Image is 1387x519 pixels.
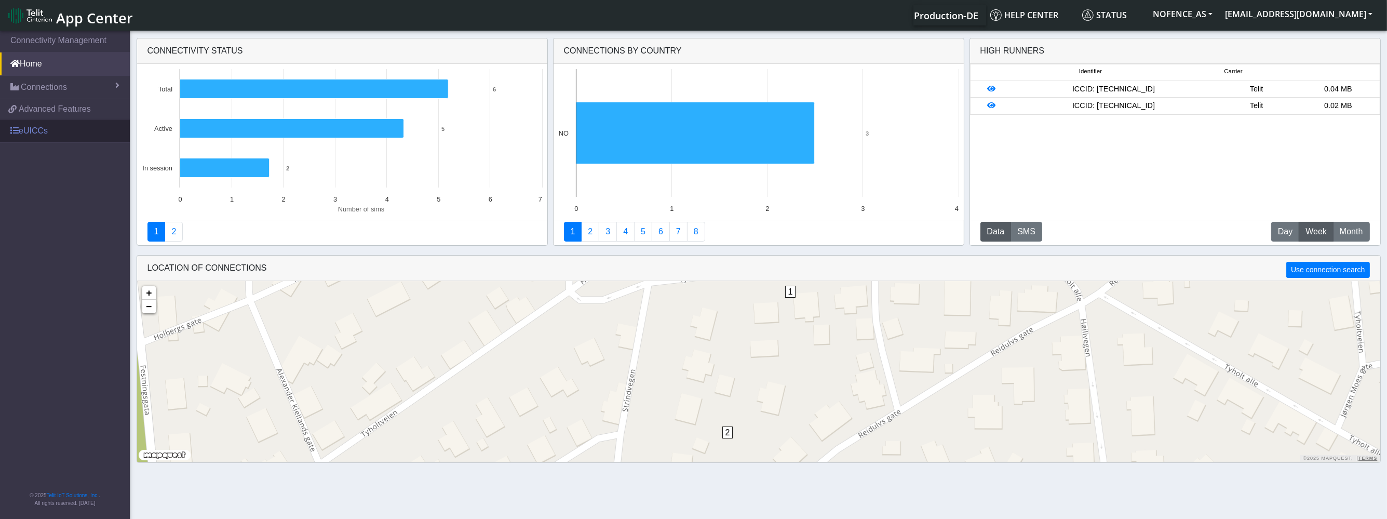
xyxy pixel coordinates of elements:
[980,222,1012,242] button: Data
[986,5,1078,25] a: Help center
[687,222,705,242] a: Not Connected for 30 days
[147,222,166,242] a: Connectivity status
[147,222,537,242] nav: Summary paging
[1216,100,1297,112] div: Telit
[437,195,440,203] text: 5
[1224,67,1242,76] span: Carrier
[913,5,978,25] a: Your current platform instance
[142,300,156,313] a: Zoom out
[1297,84,1379,95] div: 0.04 MB
[1286,262,1369,278] button: Use connection search
[137,38,547,64] div: Connectivity status
[493,86,496,92] text: 6
[488,195,492,203] text: 6
[1079,67,1102,76] span: Identifier
[441,126,445,132] text: 5
[1297,100,1379,112] div: 0.02 MB
[980,45,1045,57] div: High Runners
[722,427,733,458] div: 2
[47,493,99,498] a: Telit IoT Solutions, Inc.
[19,103,91,115] span: Advanced Features
[137,256,1380,281] div: LOCATION OF CONNECTIONS
[1082,9,1127,21] span: Status
[178,195,182,203] text: 0
[599,222,617,242] a: Usage per Country
[558,129,568,137] text: NO
[1082,9,1094,21] img: status.svg
[1300,455,1380,462] div: ©2025 MapQuest, |
[954,205,958,212] text: 4
[385,195,388,203] text: 4
[281,195,285,203] text: 2
[616,222,635,242] a: Connections By Carrier
[338,205,384,213] text: Number of sims
[581,222,599,242] a: Carrier
[8,7,52,24] img: logo-telit-cinterion-gw-new.png
[574,205,578,212] text: 0
[1011,222,1042,242] button: SMS
[142,286,156,300] a: Zoom in
[1271,222,1299,242] button: Day
[1147,5,1219,23] button: NOFENCE_AS
[861,205,865,212] text: 3
[1012,100,1216,112] div: ICCID: [TECHNICAL_ID]
[21,81,67,94] span: Connections
[142,164,172,172] text: In session
[652,222,670,242] a: 14 Days Trend
[765,205,769,212] text: 2
[165,222,183,242] a: Deployment status
[230,195,234,203] text: 1
[1078,5,1147,25] a: Status
[56,8,133,28] span: App Center
[669,222,688,242] a: Zero Session
[333,195,337,203] text: 3
[286,165,289,171] text: 2
[8,4,131,26] a: App Center
[1012,84,1216,95] div: ICCID: [TECHNICAL_ID]
[990,9,1058,21] span: Help center
[1358,456,1378,461] a: Terms
[670,205,674,212] text: 1
[538,195,542,203] text: 7
[914,9,978,22] span: Production-DE
[1299,222,1334,242] button: Week
[154,125,172,132] text: Active
[1340,225,1363,238] span: Month
[1216,84,1297,95] div: Telit
[634,222,652,242] a: Usage by Carrier
[564,222,953,242] nav: Summary paging
[866,130,869,137] text: 3
[1305,225,1327,238] span: Week
[990,9,1002,21] img: knowledge.svg
[722,427,733,438] span: 2
[1333,222,1369,242] button: Month
[785,286,796,317] div: 1
[1219,5,1379,23] button: [EMAIL_ADDRESS][DOMAIN_NAME]
[564,222,582,242] a: Connections By Country
[1278,225,1292,238] span: Day
[785,286,796,298] span: 1
[554,38,964,64] div: Connections By Country
[158,85,172,93] text: Total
